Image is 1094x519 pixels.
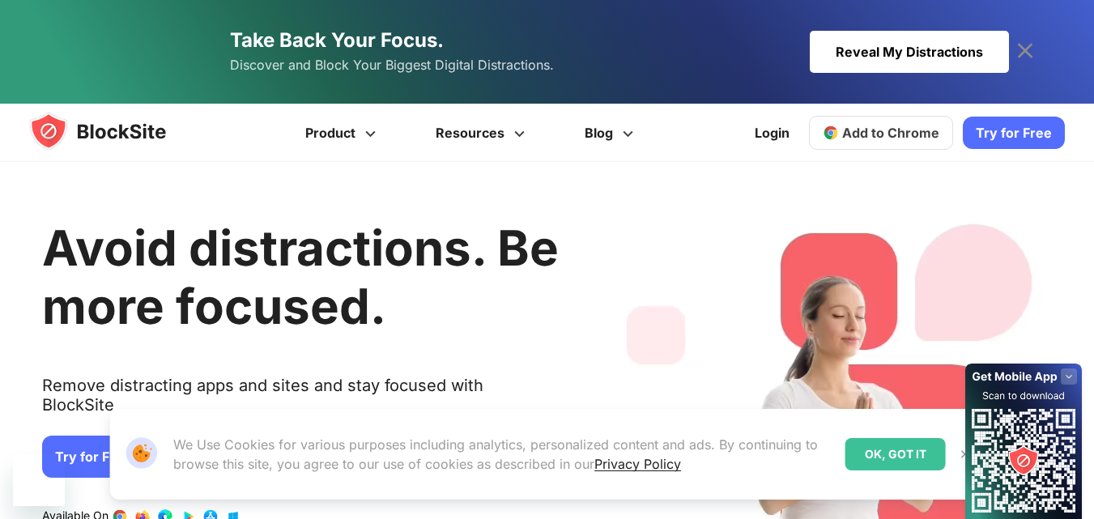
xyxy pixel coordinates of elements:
div: OK, GOT IT [845,438,946,470]
iframe: Knop om het berichtenvenster te openen [13,454,65,506]
p: We Use Cookies for various purposes including analytics, personalized content and ads. By continu... [173,435,832,474]
img: blocksite-icon.5d769676.svg [29,112,198,151]
a: Blog [557,104,666,162]
a: Add to Chrome [809,116,953,150]
a: Product [278,104,408,162]
span: Add to Chrome [842,125,939,141]
a: Try for Free [963,117,1065,149]
img: Close [959,448,972,461]
h1: Avoid distractions. Be more focused. [42,219,559,335]
a: Resources [408,104,557,162]
span: Take Back Your Focus. [230,28,444,52]
div: Reveal My Distractions [810,31,1009,73]
span: Discover and Block Your Biggest Digital Distractions. [230,53,554,77]
img: chrome-icon.svg [823,125,839,141]
a: Login [745,113,799,152]
button: Close [955,444,976,465]
text: Remove distracting apps and sites and stay focused with BlockSite [42,376,559,428]
a: Privacy Policy [594,456,681,472]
